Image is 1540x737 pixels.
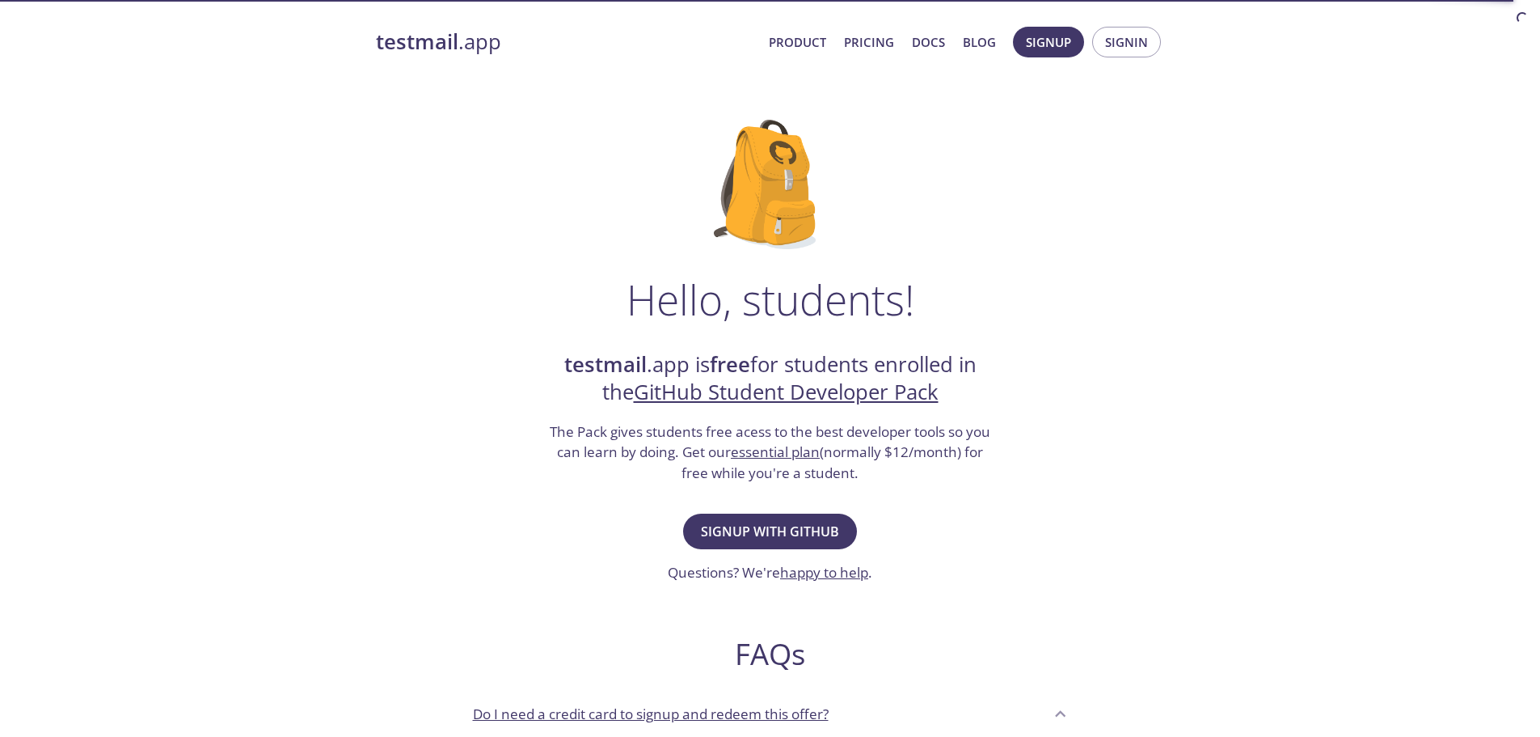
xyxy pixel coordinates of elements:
[668,562,872,583] h3: Questions? We're .
[548,421,993,484] h3: The Pack gives students free acess to the best developer tools so you can learn by doing. Get our...
[1092,27,1161,57] button: Signin
[376,28,756,56] a: testmail.app
[1013,27,1084,57] button: Signup
[701,520,839,543] span: Signup with GitHub
[731,443,820,461] a: essential plan
[1105,32,1148,53] span: Signin
[769,32,826,53] a: Product
[473,704,829,725] p: Do I need a credit card to signup and redeem this offer?
[460,692,1081,735] div: Do I need a credit card to signup and redeem this offer?
[460,636,1081,672] h2: FAQs
[564,350,647,379] strong: testmail
[683,514,857,549] button: Signup with GitHub
[844,32,894,53] a: Pricing
[963,32,996,53] a: Blog
[710,350,750,379] strong: free
[548,351,993,407] h2: .app is for students enrolled in the
[627,275,914,324] h1: Hello, students!
[376,28,458,56] strong: testmail
[912,32,945,53] a: Docs
[1026,32,1071,53] span: Signup
[634,378,939,406] a: GitHub Student Developer Pack
[780,563,868,582] a: happy to help
[714,120,826,249] img: github-student-backpack.png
